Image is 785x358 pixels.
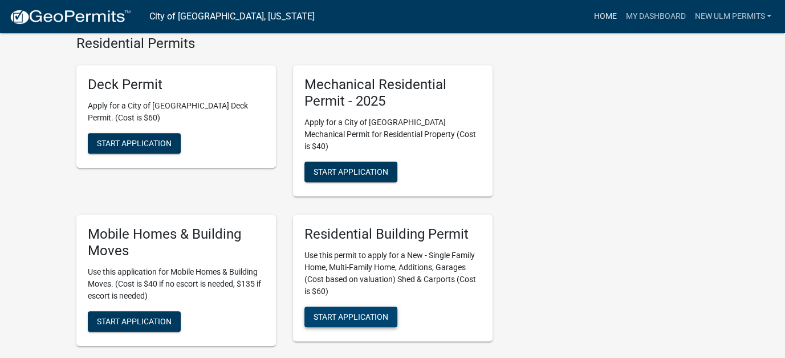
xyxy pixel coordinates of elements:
[88,226,265,259] h5: Mobile Homes & Building Moves
[97,139,172,148] span: Start Application
[304,162,397,182] button: Start Application
[149,7,315,26] a: City of [GEOGRAPHIC_DATA], [US_STATE]
[88,77,265,93] h5: Deck Permit
[88,266,265,302] p: Use this application for Mobile Homes & Building Moves. (Cost is $40 if no escort is needed, $135...
[690,6,776,27] a: New Ulm Permits
[304,226,481,243] h5: Residential Building Permit
[314,312,388,321] span: Start Application
[97,316,172,325] span: Start Application
[304,250,481,297] p: Use this permit to apply for a New - Single Family Home, Multi-Family Home, Additions, Garages (C...
[304,116,481,152] p: Apply for a City of [GEOGRAPHIC_DATA] Mechanical Permit for Residential Property (Cost is $40)
[621,6,690,27] a: My Dashboard
[88,100,265,124] p: Apply for a City of [GEOGRAPHIC_DATA] Deck Permit. (Cost is $60)
[304,77,481,110] h5: Mechanical Residential Permit - 2025
[76,35,493,52] h4: Residential Permits
[589,6,621,27] a: Home
[304,307,397,327] button: Start Application
[88,133,181,154] button: Start Application
[88,311,181,332] button: Start Application
[314,167,388,176] span: Start Application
